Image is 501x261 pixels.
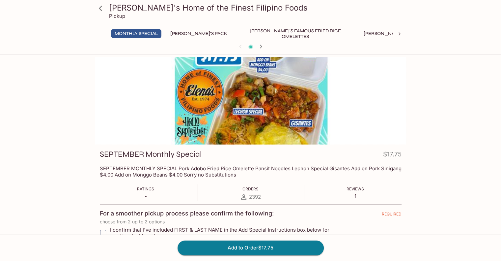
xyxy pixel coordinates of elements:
h3: SEPTEMBER Monthly Special [100,149,202,159]
p: Pickup [109,13,125,19]
button: [PERSON_NAME]'s Mixed Plates [360,29,444,38]
p: SEPTEMBER MONTHLY SPECIAL Pork Adobo Fried Rice Omelette Pansit Noodles Lechon Special Gisantes A... [100,165,402,178]
h4: For a smoother pickup process please confirm the following: [100,210,274,217]
button: [PERSON_NAME]'s Pack [167,29,231,38]
p: 1 [347,193,364,199]
span: Orders [242,186,259,191]
div: SEPTEMBER Monthly Special [95,57,406,145]
span: REQUIRED [382,212,402,219]
span: 2392 [249,194,261,200]
button: Add to Order$17.75 [178,241,324,255]
h3: [PERSON_NAME]'s Home of the Finest Filipino Foods [109,3,404,13]
span: I confirm that I've included FIRST & LAST NAME in the Add Special Instructions box below for one ... [110,227,338,239]
p: choose from 2 up to 2 options [100,219,402,224]
h4: $17.75 [383,149,402,162]
button: [PERSON_NAME]'s Famous Fried Rice Omelettes [236,29,355,38]
span: Reviews [347,186,364,191]
button: Monthly Special [111,29,161,38]
span: Ratings [137,186,154,191]
p: - [137,193,154,199]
